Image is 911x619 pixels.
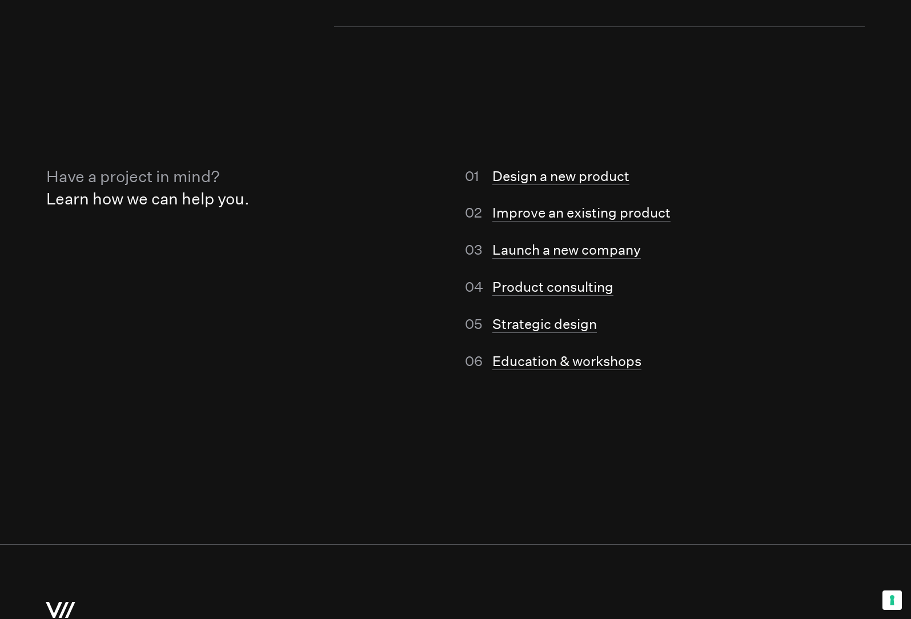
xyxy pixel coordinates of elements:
[492,168,629,185] a: Design a new product
[46,167,220,186] span: Have a project in mind?
[46,166,432,210] h4: Learn how we can help you.
[492,204,671,222] a: Improve an existing product
[882,590,902,610] button: Your consent preferences for tracking technologies
[492,242,641,259] a: Launch a new company
[492,316,597,333] a: Strategic design
[492,353,641,370] a: Education & workshops
[492,279,613,296] a: Product consulting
